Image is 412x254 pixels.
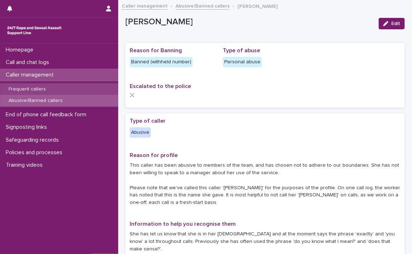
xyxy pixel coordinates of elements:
p: Policies and processes [3,149,68,156]
div: Personal abuse [223,57,262,67]
span: Information to help you recognise them [130,221,236,227]
a: Caller management [122,1,168,10]
p: Caller management [3,72,59,78]
p: Frequent callers [3,86,52,92]
div: Abusive [130,127,151,138]
img: rhQMoQhaT3yELyF149Cw [6,23,63,38]
p: [PERSON_NAME] [238,2,278,10]
span: Reason for profile [130,152,178,158]
p: Training videos [3,162,48,168]
p: [PERSON_NAME] [125,17,373,27]
p: Homepage [3,47,39,53]
p: Abusive/Banned callers [3,98,68,104]
button: Edit [379,18,405,29]
span: Type of caller [130,118,166,124]
p: This caller has been abusive to members of the team, and has chosen not to adhere to our boundari... [130,162,401,206]
a: Abusive/Banned callers [176,1,230,10]
p: Call and chat logs [3,59,55,66]
span: Escalated to the police [130,83,191,89]
p: End of phone call feedback form [3,111,92,118]
span: Type of abuse [223,48,260,53]
div: Banned (withheld number) [130,57,193,67]
p: Safeguarding records [3,137,64,143]
span: Reason for Banning [130,48,182,53]
p: Signposting links [3,124,53,131]
span: Edit [391,21,400,26]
